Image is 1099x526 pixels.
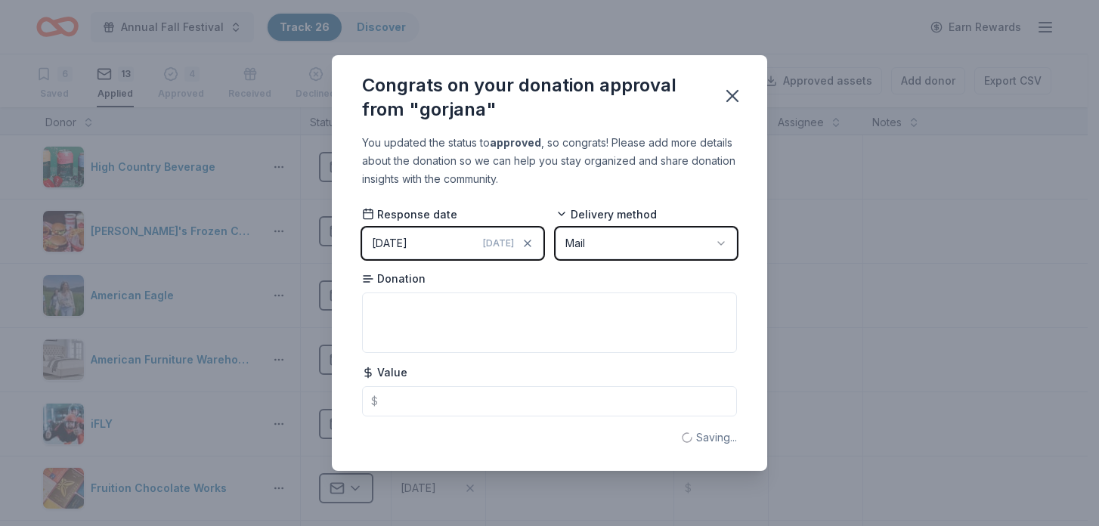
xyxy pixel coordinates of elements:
[362,73,704,122] div: Congrats on your donation approval from "gorjana"
[372,234,407,252] div: [DATE]
[483,237,514,249] span: [DATE]
[362,134,737,188] div: You updated the status to , so congrats! Please add more details about the donation so we can hel...
[362,365,407,380] span: Value
[362,207,457,222] span: Response date
[362,227,543,259] button: [DATE][DATE]
[490,136,541,149] b: approved
[556,207,657,222] span: Delivery method
[362,271,426,286] span: Donation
